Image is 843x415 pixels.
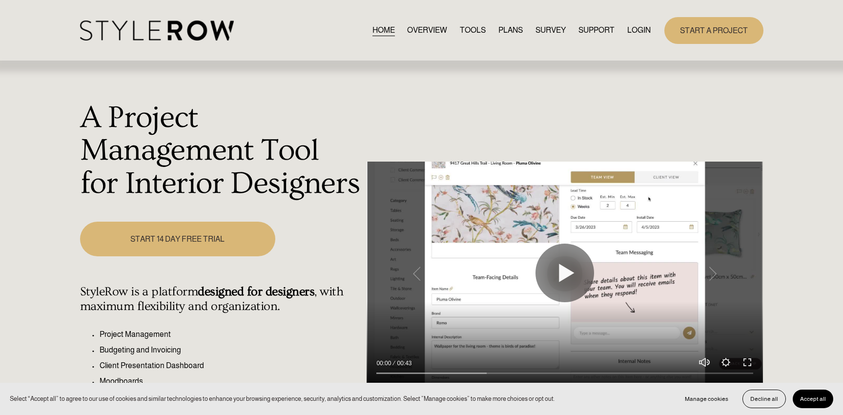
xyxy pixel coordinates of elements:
[664,17,763,44] a: START A PROJECT
[100,344,362,356] p: Budgeting and Invoicing
[376,358,393,368] div: Current time
[460,24,486,37] a: TOOLS
[376,370,753,376] input: Seek
[10,394,555,403] p: Select “Accept all” to agree to our use of cookies and similar technologies to enhance your brows...
[80,21,234,41] img: StyleRow
[627,24,651,37] a: LOGIN
[535,24,566,37] a: SURVEY
[535,244,594,302] button: Play
[678,390,736,408] button: Manage cookies
[578,24,615,36] span: SUPPORT
[407,24,447,37] a: OVERVIEW
[80,102,362,201] h1: A Project Management Tool for Interior Designers
[100,360,362,372] p: Client Presentation Dashboard
[498,24,523,37] a: PLANS
[80,285,362,314] h4: StyleRow is a platform , with maximum flexibility and organization.
[80,222,275,256] a: START 14 DAY FREE TRIAL
[198,285,314,299] strong: designed for designers
[372,24,395,37] a: HOME
[750,395,778,402] span: Decline all
[800,395,826,402] span: Accept all
[685,395,728,402] span: Manage cookies
[100,375,362,387] p: Moodboards
[742,390,786,408] button: Decline all
[578,24,615,37] a: folder dropdown
[793,390,833,408] button: Accept all
[100,329,362,340] p: Project Management
[393,358,414,368] div: Duration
